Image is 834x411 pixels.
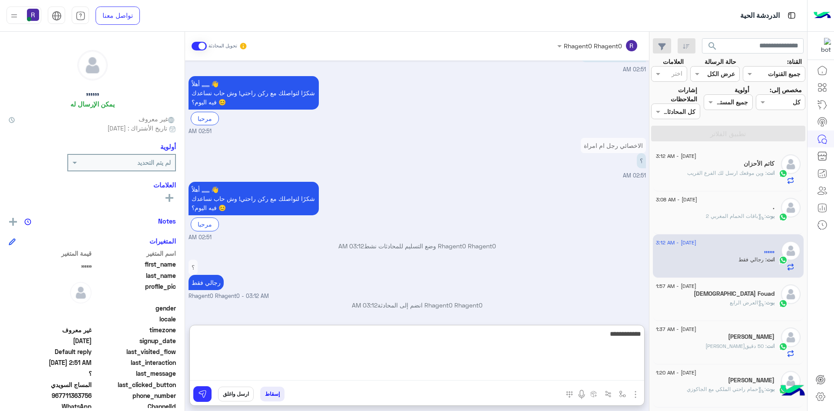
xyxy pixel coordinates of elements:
p: الدردشة الحية [740,10,780,22]
img: Logo [814,7,831,25]
button: تطبيق الفلاتر [651,126,805,141]
label: حالة الرسالة [705,57,736,66]
h5: ابو نبيل [728,377,774,384]
span: ؟ [9,369,92,378]
p: 13/8/2025, 2:51 AM [637,153,646,168]
img: defaultAdmin.png [78,50,107,80]
span: timezone [93,325,176,334]
span: غير معروف [139,114,176,124]
img: WhatsApp [779,169,788,178]
span: [DATE] - 3:12 AM [656,239,696,247]
button: create order [587,387,601,401]
p: 13/8/2025, 3:12 AM [189,275,224,290]
img: notes [24,218,31,225]
span: المساج السويدي [9,380,92,389]
span: search [707,41,718,51]
p: Rhagent0 Rhagent0 انضم إلى المحادثة [189,301,646,310]
img: make a call [566,391,573,398]
img: tab [76,11,86,21]
span: ,,,,,, [9,260,92,269]
p: Rhagent0 Rhagent0 وضع التسليم للمحادثات نشط [189,241,646,251]
span: انت [767,256,774,263]
span: 02:51 AM [189,234,212,242]
label: أولوية [735,85,749,94]
span: 2 [9,402,92,411]
span: [DATE] - 1:20 AM [656,369,696,377]
p: 13/8/2025, 2:51 AM [189,76,319,110]
small: تحويل المحادثة [208,43,237,50]
span: 03:12 AM [352,301,377,309]
span: null [9,304,92,313]
img: WhatsApp [779,299,788,308]
span: 02:51 AM [623,172,646,179]
span: last_name [93,271,176,280]
span: 02:51 AM [189,127,212,136]
span: : حمام راحتي الملكي مع الجاكوزي [687,386,766,392]
button: ارسل واغلق [218,387,254,401]
label: القناة: [787,57,802,66]
div: اختر [672,69,684,80]
img: defaultAdmin.png [70,282,92,304]
span: [DATE] - 1:57 AM [656,282,696,290]
span: locale [93,314,176,324]
span: 2025-08-12T23:51:45.11Z [9,358,92,367]
img: send message [198,390,207,398]
span: 2025-08-12T23:46:13.905Z [9,336,92,345]
div: مرحبا [191,217,219,231]
span: null [9,314,92,324]
button: select flow [616,387,630,401]
span: بوت [766,299,774,306]
img: WhatsApp [779,342,788,351]
img: defaultAdmin.png [781,327,801,347]
span: Default reply [9,347,92,356]
img: Trigger scenario [605,391,612,398]
span: 03:12 AM [338,242,364,250]
h6: أولوية [160,143,176,150]
img: WhatsApp [779,256,788,264]
span: [DATE] - 3:08 AM [656,196,697,204]
span: signup_date [93,336,176,345]
span: Rhagent0 Rhagent0 - 03:12 AM [189,292,269,301]
span: : باقات الحمام المغربي 2 [706,213,766,219]
span: profile_pic [93,282,176,302]
h6: المتغيرات [149,237,176,245]
img: defaultAdmin.png [781,198,801,217]
p: 13/8/2025, 2:51 AM [189,182,319,215]
span: بوت [766,213,774,219]
label: العلامات [663,57,684,66]
h5: . [773,204,774,211]
h5: ,,,,,, [764,247,774,254]
span: غير معروف [9,325,92,334]
button: Trigger scenario [601,387,616,401]
img: add [9,218,17,226]
span: last_message [93,369,176,378]
span: : العرض الرابع [730,299,766,306]
span: [DATE] - 3:12 AM [656,152,696,160]
img: send attachment [630,389,641,400]
img: defaultAdmin.png [781,154,801,174]
img: hulul-logo.png [778,376,808,407]
span: last_interaction [93,358,176,367]
a: تواصل معنا [96,7,140,25]
span: ChannelId [93,402,176,411]
span: last_visited_flow [93,347,176,356]
img: tab [52,11,62,21]
h6: العلامات [9,181,176,189]
span: first_name [93,260,176,269]
span: 50 دقيقه [705,343,767,349]
label: إشارات الملاحظات [651,85,697,104]
span: تاريخ الأشتراك : [DATE] [107,124,167,133]
img: WhatsApp [779,213,788,221]
span: رجالي فقط [738,256,767,263]
p: 13/8/2025, 3:12 AM [189,260,198,275]
button: إسقاط [260,387,285,401]
span: 967711363756 [9,391,92,400]
h5: ,,,,,, [86,87,99,97]
span: phone_number [93,391,176,400]
div: مرحبا [191,112,219,125]
span: بوت [766,386,774,392]
a: tab [72,7,89,25]
img: select flow [619,391,626,398]
button: search [702,38,723,57]
h6: يمكن الإرسال له [70,100,115,108]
